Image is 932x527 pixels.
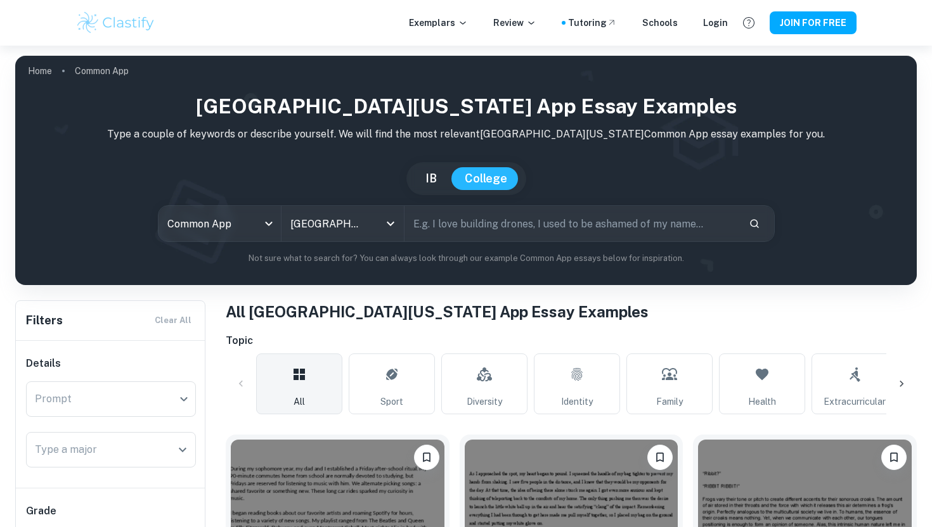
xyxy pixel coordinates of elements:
p: Review [493,16,536,30]
h6: Details [26,356,196,371]
button: JOIN FOR FREE [770,11,857,34]
h1: [GEOGRAPHIC_DATA][US_STATE] App Essay Examples [25,91,907,122]
a: Tutoring [568,16,617,30]
button: Please log in to bookmark exemplars [881,445,907,470]
span: Identity [561,395,593,409]
button: Open [382,215,399,232]
button: Please log in to bookmark exemplars [414,445,439,470]
h6: Topic [226,333,917,348]
img: profile cover [15,56,917,285]
div: Common App [159,206,281,241]
span: All [294,395,305,409]
button: Help and Feedback [738,12,760,34]
button: Please log in to bookmark exemplars [647,445,673,470]
h1: All [GEOGRAPHIC_DATA][US_STATE] App Essay Examples [226,300,917,323]
p: Exemplars [409,16,468,30]
p: Type a couple of keywords or describe yourself. We will find the most relevant [GEOGRAPHIC_DATA][... [25,127,907,142]
span: Diversity [467,395,502,409]
a: Schools [642,16,678,30]
button: College [452,167,520,190]
h6: Filters [26,312,63,329]
span: Family [656,395,683,409]
button: Open [174,441,191,459]
img: Clastify logo [75,10,156,35]
input: E.g. I love building drones, I used to be ashamed of my name... [405,206,739,241]
a: Login [703,16,728,30]
span: Extracurricular [824,395,886,409]
p: Common App [75,64,129,78]
span: Health [748,395,776,409]
p: Not sure what to search for? You can always look through our example Common App essays below for ... [25,252,907,265]
button: Search [744,213,765,234]
span: Sport [380,395,403,409]
button: IB [413,167,450,190]
a: Home [28,62,52,80]
h6: Grade [26,504,196,519]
